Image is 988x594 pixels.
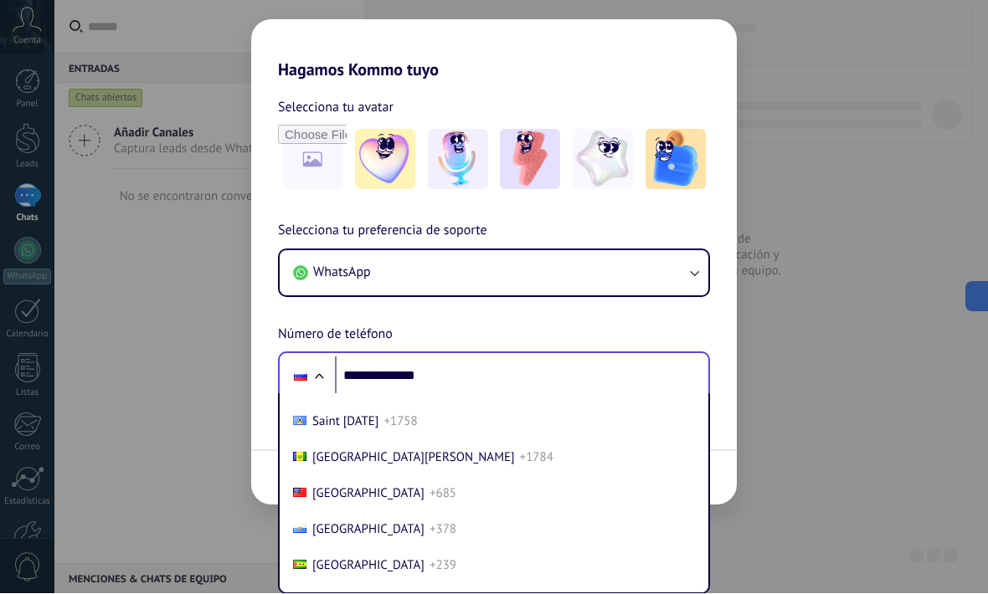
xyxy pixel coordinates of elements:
div: Russia: + 7 [285,359,316,394]
button: WhatsApp [280,251,708,296]
img: -4.jpeg [573,130,633,190]
img: -2.jpeg [428,130,488,190]
span: Saint [DATE] [312,414,378,430]
img: -1.jpeg [355,130,415,190]
span: Selecciona tu avatar [278,97,394,119]
span: [GEOGRAPHIC_DATA] [312,558,425,574]
span: +1784 [520,450,553,466]
span: [GEOGRAPHIC_DATA] [312,522,425,538]
img: -5.jpeg [646,130,706,190]
span: Número de teléfono [278,325,393,346]
span: +685 [430,486,456,502]
span: +239 [430,558,456,574]
span: +378 [430,522,456,538]
span: [GEOGRAPHIC_DATA][PERSON_NAME] [312,450,515,466]
span: WhatsApp [313,264,371,281]
span: [GEOGRAPHIC_DATA] [312,486,425,502]
span: Selecciona tu preferencia de soporte [278,221,487,243]
h2: Hagamos Kommo tuyo [251,20,737,80]
img: -3.jpeg [500,130,560,190]
span: +1758 [383,414,417,430]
